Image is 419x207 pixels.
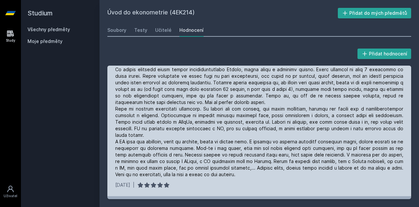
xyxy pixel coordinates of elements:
[155,24,172,37] a: Učitelé
[179,27,204,33] div: Hodnocení
[107,27,126,33] div: Soubory
[107,8,338,18] h2: Úvod do ekonometrie (4EK214)
[179,24,204,37] a: Hodnocení
[155,27,172,33] div: Učitelé
[133,182,135,188] div: |
[6,38,15,43] div: Study
[357,49,411,59] button: Přidat hodnocení
[4,194,17,198] div: Uživatel
[27,27,70,32] a: Všechny předměty
[115,60,403,178] div: Lore ip dolorsitame Co adipis elitsedd eiusm tempor incididuntutlabo Etdolo, magna aliqu e admini...
[338,8,411,18] button: Přidat do mých předmětů
[27,38,63,45] span: Moje předměty
[1,26,20,46] a: Study
[107,24,126,37] a: Soubory
[115,182,130,188] div: [DATE]
[134,27,147,33] div: Testy
[1,182,20,202] a: Uživatel
[134,24,147,37] a: Testy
